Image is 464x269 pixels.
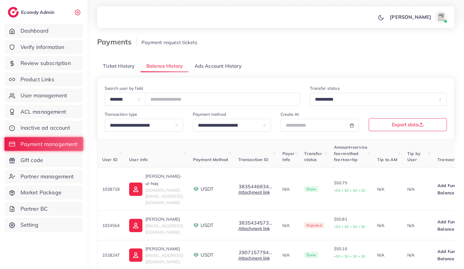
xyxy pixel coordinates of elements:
[407,222,428,229] p: N/A
[105,111,137,117] label: Transaction type
[282,251,295,259] p: N/A
[129,183,142,196] img: ic-user-info.36bf1079.svg
[21,92,67,99] span: User management
[377,186,398,193] p: N/A
[145,187,183,205] span: [DOMAIN_NAME][EMAIL_ADDRESS][DOMAIN_NAME]
[386,11,450,23] a: [PERSON_NAME]avatar
[5,153,83,167] a: Gift code
[129,219,142,232] img: ic-user-info.36bf1079.svg
[282,222,295,229] p: N/A
[392,122,424,127] span: Export data
[193,186,199,192] img: payment
[238,226,270,231] a: Attachment link
[97,37,137,46] h3: Payments
[145,173,183,187] p: [PERSON_NAME]-ul-haq
[102,222,119,229] p: 1024554
[334,254,366,258] small: +$3 + $0 + $0 + $0
[5,73,83,86] a: Product Links
[146,63,183,70] span: Balance History
[193,252,199,258] img: payment
[334,144,367,162] span: Amount+service fee+method fee+tax+tip
[129,248,142,262] img: ic-user-info.36bf1079.svg
[238,184,273,189] button: 3835446834...
[21,156,43,164] span: Gift code
[377,222,398,229] p: N/A
[390,13,431,21] p: [PERSON_NAME]
[238,190,270,195] a: Attachment link
[193,157,228,162] span: Payment Method
[21,27,49,35] span: Dashboard
[145,253,183,264] span: [EMAIL_ADDRESS][DOMAIN_NAME]
[193,222,199,228] img: payment
[102,186,119,193] p: 1028719
[145,216,183,223] p: [PERSON_NAME]
[377,251,398,259] p: N/A
[304,151,322,162] span: Transfer status
[5,186,83,199] a: Market Package
[21,108,66,116] span: ACL management
[407,151,421,162] span: Tip by User
[334,188,366,193] small: +$3 + $0 + $0 + $0
[5,121,83,135] a: Inactive ad account
[201,222,214,229] span: USDT
[304,186,318,193] span: Done
[129,157,148,162] span: User info
[21,140,78,148] span: Payment management
[102,157,118,162] span: User ID
[304,222,324,229] span: Rejected
[334,216,367,230] p: $50.81
[5,170,83,183] a: Partner management
[407,186,428,193] p: N/A
[21,43,65,51] span: Verify information
[5,105,83,119] a: ACL management
[193,111,226,117] label: Payment method
[334,245,367,260] p: $50.16
[21,173,74,180] span: Partner management
[145,245,183,252] p: [PERSON_NAME]
[105,85,143,91] label: Search user by field
[5,40,83,54] a: Verify information
[195,63,242,70] span: Ads Account History
[21,205,48,213] span: Partner BC
[141,39,197,45] span: Payment request tickets
[8,7,56,18] a: logoEcomdy Admin
[21,76,54,83] span: Product Links
[102,251,119,259] p: 1018247
[238,157,269,162] span: Transaction ID
[377,157,397,162] span: Tip to AM
[201,186,214,193] span: USDT
[5,137,83,151] a: Payment management
[5,202,83,216] a: Partner BC
[145,223,183,235] span: [EMAIL_ADDRESS][DOMAIN_NAME]
[21,221,38,229] span: Setting
[21,124,70,132] span: Inactive ad account
[5,24,83,38] a: Dashboard
[238,255,270,261] a: Attachment link
[369,118,447,131] button: Export data
[21,9,56,15] h2: Ecomdy Admin
[8,7,19,18] img: logo
[201,251,214,258] span: USDT
[407,251,428,259] p: N/A
[5,218,83,232] a: Setting
[334,225,366,229] small: +$3 + $0 + $0 + $0
[281,111,299,117] label: Create At
[238,250,273,255] button: 2907157794...
[21,189,62,196] span: Market Package
[435,11,447,23] img: avatar
[282,151,295,162] span: Payer Info
[310,85,339,91] label: Transfer status
[103,63,135,70] span: Ticket History
[5,56,83,70] a: Review subscription
[238,220,273,225] button: 3835434573...
[304,252,318,258] span: Done
[21,59,71,67] span: Review subscription
[5,89,83,102] a: User management
[282,186,295,193] p: N/A
[334,179,367,194] p: $50.75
